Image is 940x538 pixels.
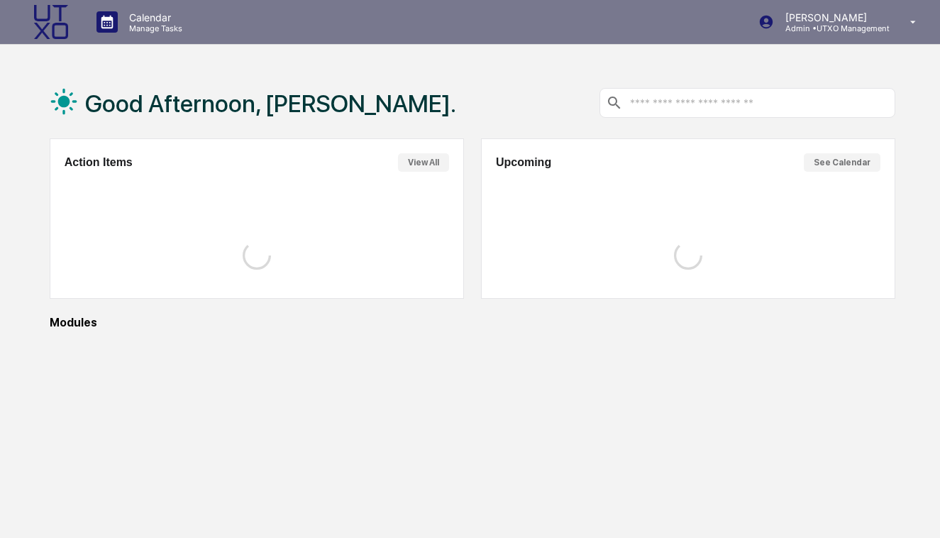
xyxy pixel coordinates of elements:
[118,23,189,33] p: Manage Tasks
[774,23,890,33] p: Admin • UTXO Management
[496,156,551,169] h2: Upcoming
[50,316,896,329] div: Modules
[118,11,189,23] p: Calendar
[85,89,456,118] h1: Good Afternoon, [PERSON_NAME].
[804,153,880,172] button: See Calendar
[34,5,68,39] img: logo
[774,11,890,23] p: [PERSON_NAME]
[398,153,449,172] button: View All
[65,156,133,169] h2: Action Items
